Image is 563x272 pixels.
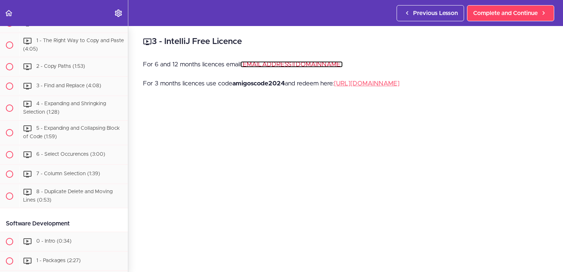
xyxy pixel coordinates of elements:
[240,61,343,67] a: [EMAIL_ADDRESS][DOMAIN_NAME]
[232,80,285,87] strong: amigoscode2024
[36,64,85,69] span: 2 - Copy Paths (1:53)
[36,258,81,264] span: 1 - Packages (2:27)
[114,9,123,18] svg: Settings Menu
[36,152,105,157] span: 6 - Select Occurences (3:00)
[23,38,124,52] span: 1 - The Right Way to Copy and Paste (4:05)
[467,5,554,21] a: Complete and Continue
[23,102,106,115] span: 4 - Expanding and Shringking Selection (1:28)
[36,239,71,244] span: 0 - Intro (0:34)
[4,9,13,18] svg: Back to course curriculum
[334,80,400,87] a: [URL][DOMAIN_NAME]
[23,189,113,203] span: 8 - Duplicate Delete and Moving Lines (0:53)
[143,78,548,89] p: For 3 months licences use code and redeem here:
[143,59,548,70] p: For 6 and 12 months licences email
[413,9,458,18] span: Previous Lesson
[473,9,538,18] span: Complete and Continue
[397,5,464,21] a: Previous Lesson
[23,126,120,139] span: 5 - Expanding and Collapsing Block of Code (1:59)
[36,171,100,176] span: 7 - Column Selection (1:39)
[36,84,101,89] span: 3 - Find and Replace (4:08)
[143,36,548,48] h2: 3 - IntelliJ Free Licence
